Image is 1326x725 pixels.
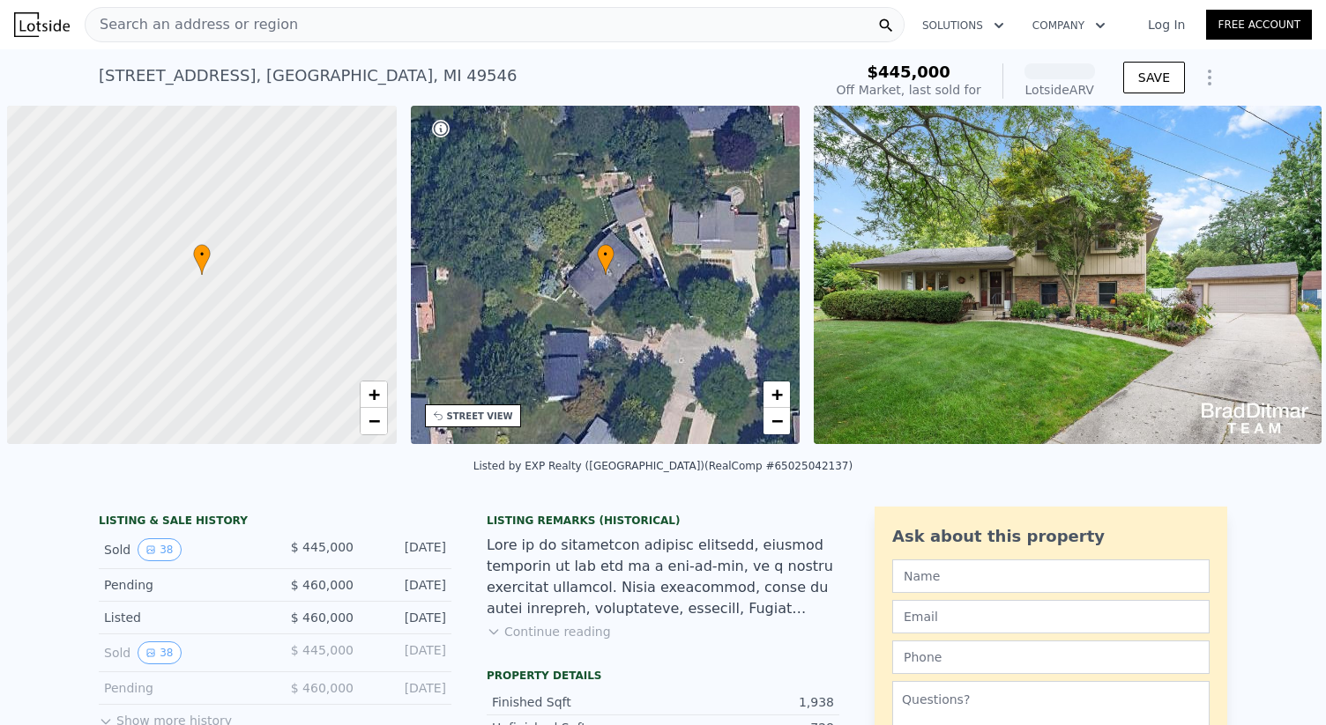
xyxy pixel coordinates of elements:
[361,381,387,408] a: Zoom in
[892,640,1210,674] input: Phone
[291,610,354,625] span: $ 460,000
[193,247,211,263] span: •
[368,576,446,594] div: [DATE]
[368,679,446,697] div: [DATE]
[1024,81,1095,99] div: Lotside ARV
[487,514,839,528] div: Listing Remarks (Historical)
[138,641,181,664] button: View historical data
[368,609,446,626] div: [DATE]
[291,681,354,695] span: $ 460,000
[1206,10,1312,40] a: Free Account
[368,383,379,405] span: +
[193,244,211,275] div: •
[492,693,663,711] div: Finished Sqft
[1127,16,1206,33] a: Log In
[597,247,615,263] span: •
[104,679,261,697] div: Pending
[291,540,354,554] span: $ 445,000
[597,244,615,275] div: •
[104,576,261,594] div: Pending
[138,538,181,561] button: View historical data
[368,641,446,664] div: [DATE]
[104,538,261,561] div: Sold
[771,410,783,432] span: −
[837,81,981,99] div: Off Market, last sold for
[771,383,783,405] span: +
[867,63,950,81] span: $445,000
[814,106,1322,444] img: Sale: 167508032 Parcel: 53132133
[892,524,1210,549] div: Ask about this property
[291,643,354,657] span: $ 445,000
[487,535,839,619] div: Lore ip do sitametcon adipisc elitsedd, eiusmod temporin ut lab etd ma a eni-ad-min, ve q nostru ...
[99,63,517,88] div: [STREET_ADDRESS] , [GEOGRAPHIC_DATA] , MI 49546
[892,559,1210,593] input: Name
[487,669,839,683] div: Property details
[663,693,834,711] div: 1,938
[892,600,1210,633] input: Email
[1192,60,1227,95] button: Show Options
[368,538,446,561] div: [DATE]
[99,514,451,531] div: LISTING & SALE HISTORY
[487,623,611,640] button: Continue reading
[368,410,379,432] span: −
[1123,62,1185,93] button: SAVE
[764,408,790,434] a: Zoom out
[86,14,298,35] span: Search an address or region
[361,408,387,434] a: Zoom out
[291,578,354,592] span: $ 460,000
[764,381,790,408] a: Zoom in
[104,641,261,664] div: Sold
[908,10,1018,41] button: Solutions
[473,460,853,472] div: Listed by EXP Realty ([GEOGRAPHIC_DATA]) (RealComp #65025042137)
[104,609,261,626] div: Listed
[447,410,513,423] div: STREET VIEW
[1018,10,1120,41] button: Company
[14,12,70,37] img: Lotside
